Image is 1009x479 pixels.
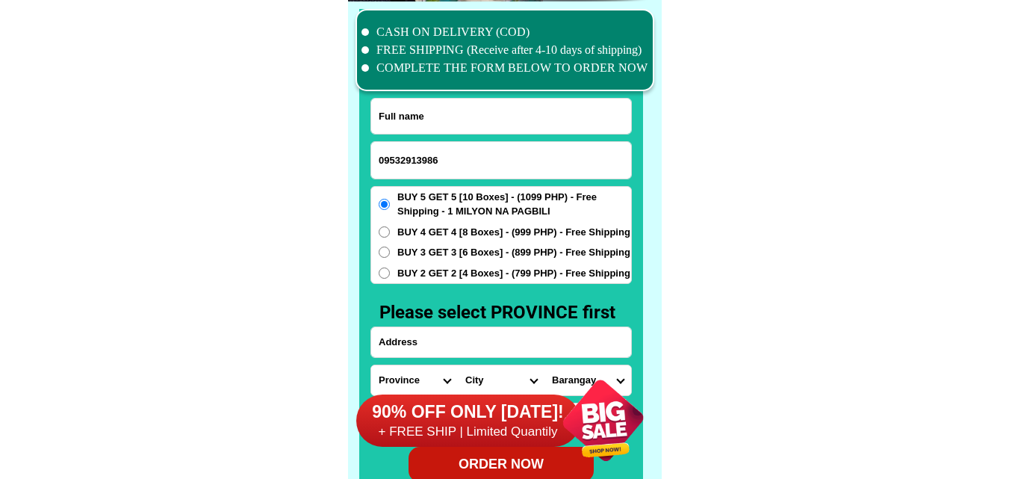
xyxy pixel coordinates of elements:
h6: + FREE SHIP | Limited Quantily [356,424,580,440]
li: CASH ON DELIVERY (COD) [361,23,648,41]
input: Input address [371,327,631,357]
li: FREE SHIPPING (Receive after 4-10 days of shipping) [361,41,648,59]
li: COMPLETE THE FORM BELOW TO ORDER NOW [361,59,648,77]
h6: 90% OFF ONLY [DATE]! [356,401,580,424]
input: Input phone_number [371,142,631,179]
input: BUY 3 GET 3 [6 Boxes] - (899 PHP) - Free Shipping [379,247,390,258]
input: Input full_name [371,99,631,134]
input: BUY 2 GET 2 [4 Boxes] - (799 PHP) - Free Shipping [379,268,390,279]
span: BUY 2 GET 2 [4 Boxes] - (799 PHP) - Free Shipping [397,266,630,281]
span: BUY 5 GET 5 [10 Boxes] - (1099 PHP) - Free Shipping - 1 MILYON NA PAGBILI [397,190,631,219]
span: BUY 4 GET 4 [8 Boxes] - (999 PHP) - Free Shipping [397,225,630,240]
span: BUY 3 GET 3 [6 Boxes] - (899 PHP) - Free Shipping [397,245,630,260]
input: BUY 4 GET 4 [8 Boxes] - (999 PHP) - Free Shipping [379,226,390,238]
h3: Please select PROVINCE first [379,299,630,326]
input: BUY 5 GET 5 [10 Boxes] - (1099 PHP) - Free Shipping - 1 MILYON NA PAGBILI [379,199,390,210]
